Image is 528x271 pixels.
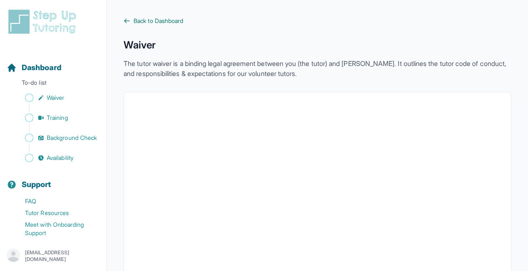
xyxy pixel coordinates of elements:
button: Support [3,165,103,194]
a: FAQ [7,195,106,207]
span: Background Check [47,134,97,142]
p: To-do list [3,79,103,90]
a: Training [7,112,106,124]
span: Training [47,114,68,122]
h1: Waiver [124,38,511,52]
span: Waiver [47,94,64,102]
span: Dashboard [22,62,61,73]
a: Dashboard [7,62,61,73]
a: Meet with Onboarding Support [7,219,106,239]
a: Back to Dashboard [124,17,511,25]
span: Availability [47,154,73,162]
button: Dashboard [3,48,103,77]
p: The tutor waiver is a binding legal agreement between you (the tutor) and [PERSON_NAME]. It outli... [124,58,511,79]
a: Background Check [7,132,106,144]
p: [EMAIL_ADDRESS][DOMAIN_NAME] [25,249,100,263]
span: Back to Dashboard [134,17,183,25]
a: Waiver [7,92,106,104]
a: Contact Onboarding Support [7,239,106,251]
span: Support [22,179,51,190]
img: logo [7,8,81,35]
a: Tutor Resources [7,207,106,219]
button: [EMAIL_ADDRESS][DOMAIN_NAME] [7,248,100,263]
a: Availability [7,152,106,164]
